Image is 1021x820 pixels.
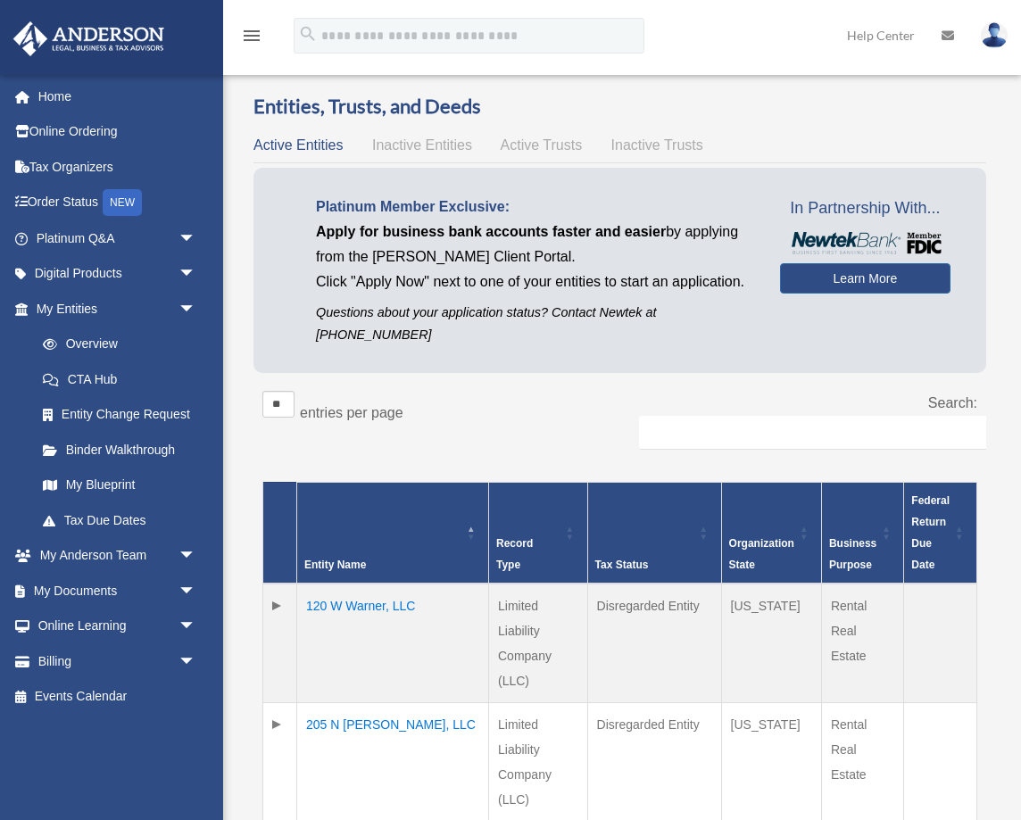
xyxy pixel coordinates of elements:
p: by applying from the [PERSON_NAME] Client Portal. [316,219,753,269]
span: Inactive Trusts [611,137,703,153]
a: Online Ordering [12,114,223,150]
td: Limited Liability Company (LLC) [489,584,588,703]
a: Overview [25,327,205,362]
img: User Pic [981,22,1008,48]
a: My Documentsarrow_drop_down [12,573,223,609]
a: Online Learningarrow_drop_down [12,609,223,644]
span: Inactive Entities [372,137,472,153]
p: Platinum Member Exclusive: [316,195,753,219]
img: NewtekBankLogoSM.png [789,232,942,254]
a: Order StatusNEW [12,185,223,221]
a: Binder Walkthrough [25,432,214,468]
a: Billingarrow_drop_down [12,643,223,679]
a: CTA Hub [25,361,214,397]
span: arrow_drop_down [178,573,214,609]
a: Digital Productsarrow_drop_down [12,256,223,292]
span: Active Trusts [501,137,583,153]
span: arrow_drop_down [178,643,214,680]
span: arrow_drop_down [178,256,214,293]
a: My Blueprint [25,468,214,503]
a: Events Calendar [12,679,223,715]
th: Business Purpose: Activate to sort [821,482,903,584]
i: search [298,24,318,44]
a: My Anderson Teamarrow_drop_down [12,538,223,574]
div: NEW [103,189,142,216]
th: Record Type: Activate to sort [489,482,588,584]
td: 120 W Warner, LLC [297,584,489,703]
span: Federal Return Due Date [911,494,950,571]
h3: Entities, Trusts, and Deeds [253,93,986,120]
span: Organization State [729,537,794,571]
a: Entity Change Request [25,397,214,433]
span: Business Purpose [829,537,876,571]
td: Disregarded Entity [587,584,721,703]
span: arrow_drop_down [178,609,214,645]
label: Search: [928,395,977,410]
span: arrow_drop_down [178,291,214,327]
span: In Partnership With... [780,195,950,223]
span: arrow_drop_down [178,220,214,257]
p: Questions about your application status? Contact Newtek at [PHONE_NUMBER] [316,302,753,346]
th: Federal Return Due Date: Activate to sort [904,482,977,584]
span: Tax Status [595,559,649,571]
img: Anderson Advisors Platinum Portal [8,21,170,56]
th: Tax Status: Activate to sort [587,482,721,584]
a: Platinum Q&Aarrow_drop_down [12,220,223,256]
a: Home [12,79,223,114]
p: Click "Apply Now" next to one of your entities to start an application. [316,269,753,294]
th: Entity Name: Activate to invert sorting [297,482,489,584]
td: [US_STATE] [721,584,821,703]
a: menu [241,31,262,46]
span: arrow_drop_down [178,538,214,575]
td: Rental Real Estate [821,584,903,703]
label: entries per page [300,405,403,420]
a: Learn More [780,263,950,294]
a: Tax Organizers [12,149,223,185]
span: Apply for business bank accounts faster and easier [316,224,666,239]
a: My Entitiesarrow_drop_down [12,291,214,327]
span: Entity Name [304,559,366,571]
a: Tax Due Dates [25,502,214,538]
i: menu [241,25,262,46]
span: Record Type [496,537,533,571]
span: Active Entities [253,137,343,153]
th: Organization State: Activate to sort [721,482,821,584]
